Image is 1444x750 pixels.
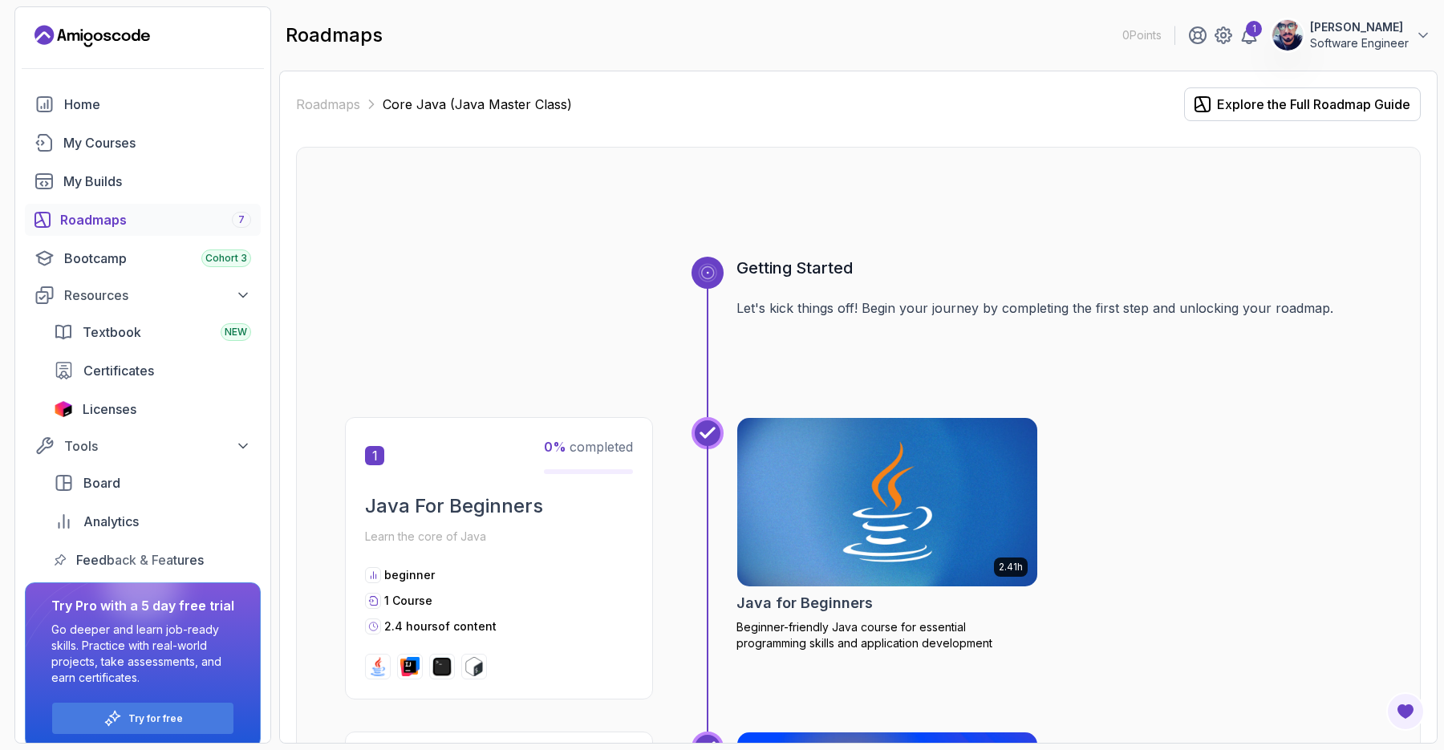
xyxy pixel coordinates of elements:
[544,439,566,455] span: 0 %
[384,567,435,583] p: beginner
[286,22,383,48] h2: roadmaps
[544,439,633,455] span: completed
[44,393,261,425] a: licenses
[736,592,873,614] h2: Java for Beginners
[25,281,261,310] button: Resources
[25,242,261,274] a: bootcamp
[1310,35,1409,51] p: Software Engineer
[1239,26,1259,45] a: 1
[384,618,497,634] p: 2.4 hours of content
[25,88,261,120] a: home
[44,467,261,499] a: board
[999,561,1023,574] p: 2.41h
[63,133,251,152] div: My Courses
[736,257,1372,279] h3: Getting Started
[34,23,150,49] a: Landing page
[44,316,261,348] a: textbook
[1246,21,1262,37] div: 1
[1272,19,1431,51] button: user profile image[PERSON_NAME]Software Engineer
[736,298,1372,318] p: Let's kick things off! Begin your journey by completing the first step and unlocking your roadmap.
[1122,27,1162,43] p: 0 Points
[64,286,251,305] div: Resources
[83,473,120,493] span: Board
[128,712,183,725] a: Try for free
[365,525,633,548] p: Learn the core of Java
[25,204,261,236] a: roadmaps
[400,657,420,676] img: intellij logo
[383,95,572,114] p: Core Java (Java Master Class)
[368,657,387,676] img: java logo
[83,361,154,380] span: Certificates
[64,95,251,114] div: Home
[83,512,139,531] span: Analytics
[44,355,261,387] a: certificates
[1310,19,1409,35] p: [PERSON_NAME]
[25,165,261,197] a: builds
[64,436,251,456] div: Tools
[432,657,452,676] img: terminal logo
[365,493,633,519] h2: Java For Beginners
[736,619,1038,651] p: Beginner-friendly Java course for essential programming skills and application development
[25,432,261,460] button: Tools
[54,401,73,417] img: jetbrains icon
[238,213,245,226] span: 7
[365,446,384,465] span: 1
[1272,20,1303,51] img: user profile image
[64,249,251,268] div: Bootcamp
[736,417,1038,651] a: Java for Beginners card2.41hJava for BeginnersBeginner-friendly Java course for essential program...
[384,594,432,607] span: 1 Course
[464,657,484,676] img: bash logo
[225,326,247,339] span: NEW
[76,550,204,570] span: Feedback & Features
[296,95,360,114] a: Roadmaps
[51,622,234,686] p: Go deeper and learn job-ready skills. Practice with real-world projects, take assessments, and ea...
[1386,692,1425,731] button: Open Feedback Button
[83,322,141,342] span: Textbook
[60,210,251,229] div: Roadmaps
[1217,95,1410,114] div: Explore the Full Roadmap Guide
[1184,87,1421,121] button: Explore the Full Roadmap Guide
[737,418,1037,586] img: Java for Beginners card
[51,702,234,735] button: Try for free
[44,544,261,576] a: feedback
[205,252,247,265] span: Cohort 3
[63,172,251,191] div: My Builds
[44,505,261,537] a: analytics
[25,127,261,159] a: courses
[83,399,136,419] span: Licenses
